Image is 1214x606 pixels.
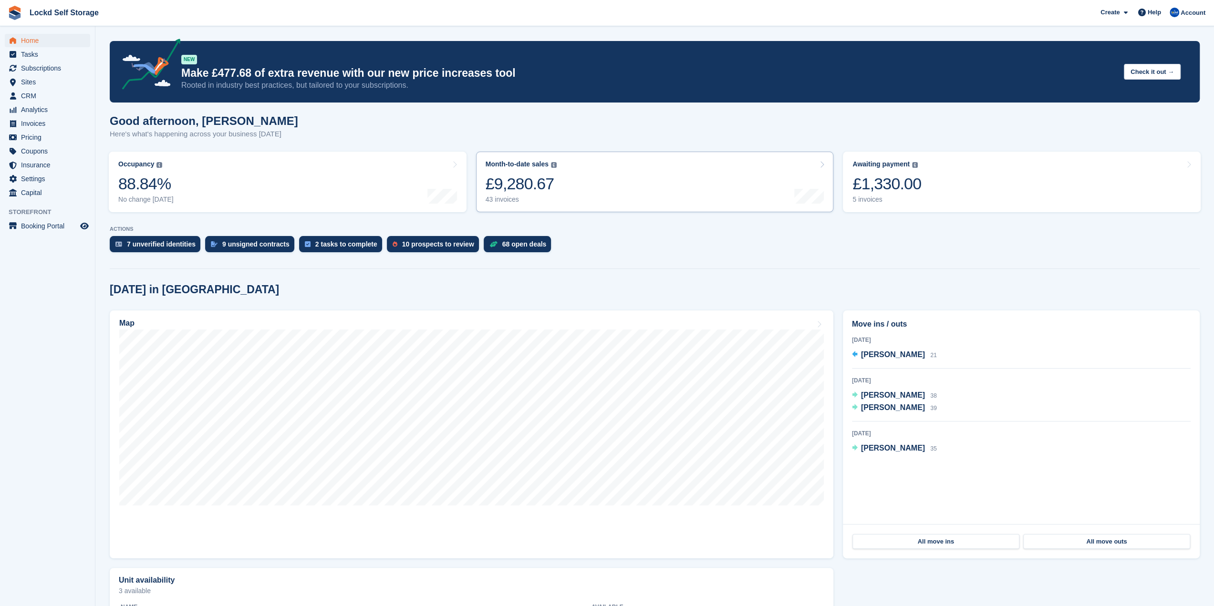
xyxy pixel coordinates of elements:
span: Tasks [21,48,78,61]
img: verify_identity-adf6edd0f0f0b5bbfe63781bf79b02c33cf7c696d77639b501bdc392416b5a36.svg [115,241,122,247]
a: menu [5,62,90,75]
div: 9 unsigned contracts [222,240,290,248]
div: [DATE] [852,336,1191,344]
img: icon-info-grey-7440780725fd019a000dd9b08b2336e03edf1995a4989e88bcd33f0948082b44.svg [156,162,162,168]
a: Preview store [79,220,90,232]
img: icon-info-grey-7440780725fd019a000dd9b08b2336e03edf1995a4989e88bcd33f0948082b44.svg [551,162,557,168]
div: 88.84% [118,174,174,194]
h1: Good afternoon, [PERSON_NAME] [110,114,298,127]
a: 9 unsigned contracts [205,236,299,257]
div: 43 invoices [486,195,557,204]
span: Sites [21,75,78,89]
span: Analytics [21,103,78,116]
div: [DATE] [852,429,1191,438]
span: 21 [930,352,936,359]
div: No change [DATE] [118,195,174,204]
a: Map [110,310,833,558]
p: Make £477.68 of extra revenue with our new price increases tool [181,66,1116,80]
span: Invoices [21,117,78,130]
img: stora-icon-8386f47178a22dfd0bd8f6a31ec36ba5ce8667c1dd55bd0f319d3a0aa187defe.svg [8,6,22,20]
p: Rooted in industry best practices, but tailored to your subscriptions. [181,80,1116,91]
a: 10 prospects to review [387,236,484,257]
a: menu [5,158,90,172]
h2: Move ins / outs [852,318,1191,330]
a: 7 unverified identities [110,236,205,257]
span: Capital [21,186,78,199]
a: menu [5,48,90,61]
div: [DATE] [852,376,1191,385]
div: 68 open deals [502,240,547,248]
span: [PERSON_NAME] [861,444,925,452]
span: Settings [21,172,78,185]
span: 35 [930,445,936,452]
a: menu [5,186,90,199]
img: prospect-51fa495bee0391a8d652442698ab0144808aea92771e9ea1ae160a38d050c398.svg [393,241,397,247]
div: 5 invoices [852,195,921,204]
a: Occupancy 88.84% No change [DATE] [109,152,467,212]
a: menu [5,89,90,103]
div: Month-to-date sales [486,160,549,168]
a: Awaiting payment £1,330.00 5 invoices [843,152,1201,212]
a: [PERSON_NAME] 39 [852,402,937,414]
a: Month-to-date sales £9,280.67 43 invoices [476,152,834,212]
div: 10 prospects to review [402,240,474,248]
img: price-adjustments-announcement-icon-8257ccfd72463d97f412b2fc003d46551f7dbcb40ab6d574587a9cd5c0d94... [114,39,181,93]
a: [PERSON_NAME] 35 [852,442,937,455]
a: All move outs [1023,534,1190,549]
div: Awaiting payment [852,160,910,168]
a: Lockd Self Storage [26,5,103,21]
span: [PERSON_NAME] [861,350,925,359]
span: 39 [930,405,936,411]
a: menu [5,103,90,116]
div: Occupancy [118,160,154,168]
img: task-75834270c22a3079a89374b754ae025e5fb1db73e45f91037f5363f120a921f8.svg [305,241,311,247]
span: Account [1181,8,1205,18]
h2: [DATE] in [GEOGRAPHIC_DATA] [110,283,279,296]
a: 2 tasks to complete [299,236,387,257]
img: deal-1b604bf984904fb50ccaf53a9ad4b4a5d6e5aea283cecdc64d6e3604feb123c2.svg [489,241,498,247]
a: 68 open deals [484,236,556,257]
div: £9,280.67 [486,174,557,194]
p: ACTIONS [110,226,1200,232]
span: Help [1148,8,1161,17]
a: [PERSON_NAME] 38 [852,390,937,402]
img: Jonny Bleach [1170,8,1179,17]
a: All move ins [852,534,1019,549]
a: menu [5,75,90,89]
span: Pricing [21,131,78,144]
div: NEW [181,55,197,64]
a: menu [5,172,90,185]
a: menu [5,219,90,233]
button: Check it out → [1124,64,1181,80]
a: [PERSON_NAME] 21 [852,349,937,361]
img: icon-info-grey-7440780725fd019a000dd9b08b2336e03edf1995a4989e88bcd33f0948082b44.svg [912,162,918,168]
a: menu [5,144,90,158]
span: Create [1100,8,1120,17]
a: menu [5,34,90,47]
span: Booking Portal [21,219,78,233]
h2: Map [119,319,135,328]
span: [PERSON_NAME] [861,391,925,399]
span: Storefront [9,207,95,217]
a: menu [5,131,90,144]
span: 38 [930,392,936,399]
h2: Unit availability [119,576,175,585]
div: £1,330.00 [852,174,921,194]
div: 2 tasks to complete [315,240,377,248]
p: Here's what's happening across your business [DATE] [110,129,298,140]
span: Home [21,34,78,47]
span: Subscriptions [21,62,78,75]
img: contract_signature_icon-13c848040528278c33f63329250d36e43548de30e8caae1d1a13099fd9432cc5.svg [211,241,218,247]
p: 3 available [119,587,824,594]
span: CRM [21,89,78,103]
span: [PERSON_NAME] [861,403,925,411]
div: 7 unverified identities [127,240,196,248]
span: Coupons [21,144,78,158]
span: Insurance [21,158,78,172]
a: menu [5,117,90,130]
